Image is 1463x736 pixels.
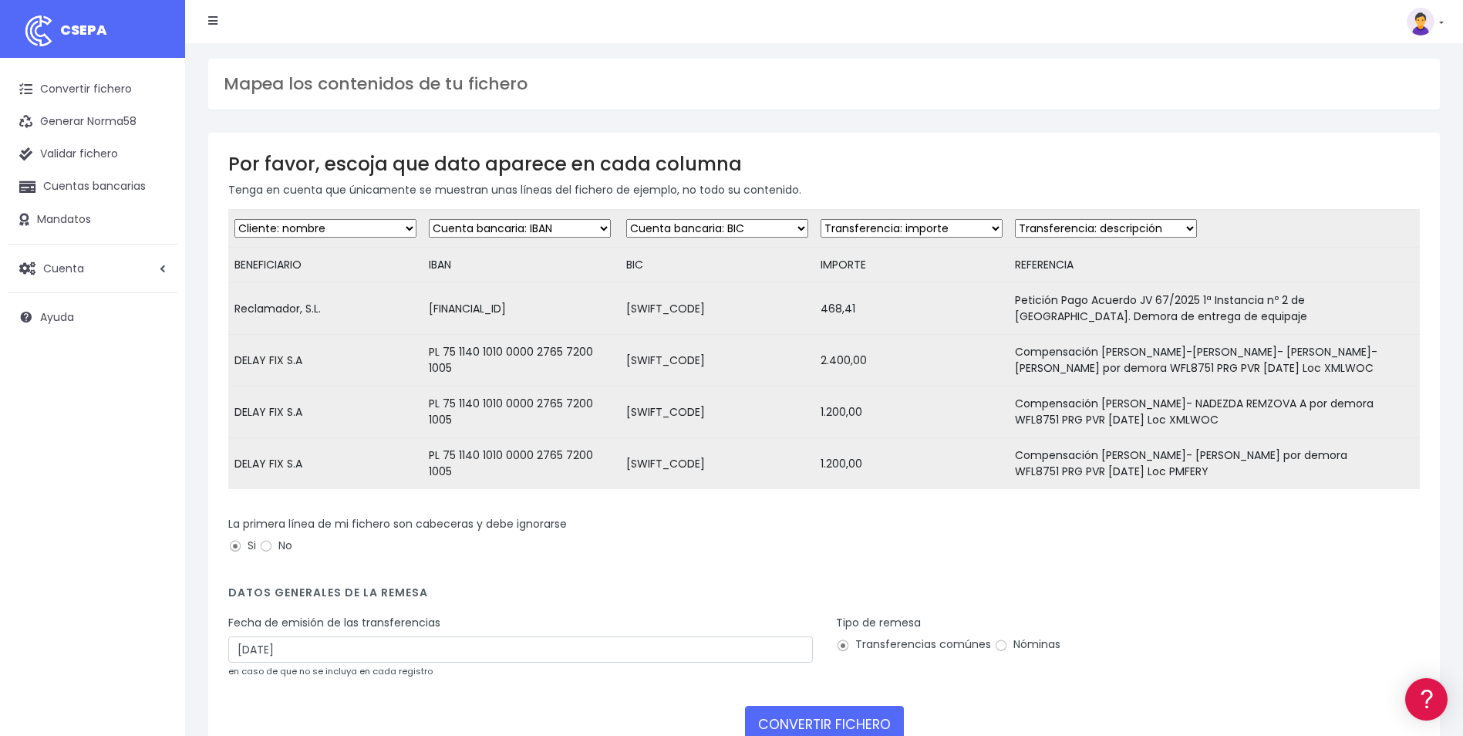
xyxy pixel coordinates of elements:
[8,106,177,138] a: Generar Norma58
[228,516,567,532] label: La primera línea de mi fichero son cabeceras y debe ignorarse
[1407,8,1434,35] img: profile
[228,248,423,283] td: BENEFICIARIO
[620,387,814,438] td: [SWIFT_CODE]
[8,204,177,236] a: Mandatos
[15,370,293,385] div: Programadores
[423,335,620,387] td: PL 75 1140 1010 0000 2765 7200 1005
[814,335,1009,387] td: 2.400,00
[8,301,177,333] a: Ayuda
[259,538,292,554] label: No
[814,248,1009,283] td: IMPORTE
[8,73,177,106] a: Convertir fichero
[15,195,293,219] a: Formatos
[228,153,1420,175] h3: Por favor, escoja que dato aparece en cada columna
[423,387,620,438] td: PL 75 1140 1010 0000 2765 7200 1005
[814,387,1009,438] td: 1.200,00
[224,74,1424,94] h3: Mapea los contenidos de tu fichero
[228,615,440,631] label: Fecha de emisión de las transferencias
[1009,387,1420,438] td: Compensación [PERSON_NAME]- NADEZDA REMZOVA A por demora WFL8751 PRG PVR [DATE] Loc XMLWOC
[228,538,256,554] label: Si
[15,394,293,418] a: API
[212,444,297,459] a: POWERED BY ENCHANT
[423,248,620,283] td: IBAN
[15,267,293,291] a: Perfiles de empresas
[15,107,293,122] div: Información general
[836,615,921,631] label: Tipo de remesa
[423,438,620,490] td: PL 75 1140 1010 0000 2765 7200 1005
[15,170,293,185] div: Convertir ficheros
[228,387,423,438] td: DELAY FIX S.A
[836,636,991,653] label: Transferencias comúnes
[8,170,177,203] a: Cuentas bancarias
[620,438,814,490] td: [SWIFT_CODE]
[620,283,814,335] td: [SWIFT_CODE]
[15,131,293,155] a: Información general
[19,12,58,50] img: logo
[814,283,1009,335] td: 468,41
[620,248,814,283] td: BIC
[994,636,1060,653] label: Nóminas
[8,138,177,170] a: Validar fichero
[60,20,107,39] span: CSEPA
[1009,438,1420,490] td: Compensación [PERSON_NAME]- [PERSON_NAME] por demora WFL8751 PRG PVR [DATE] Loc PMFERY
[15,306,293,321] div: Facturación
[228,181,1420,198] p: Tenga en cuenta que únicamente se muestran unas líneas del fichero de ejemplo, no todo su contenido.
[228,586,1420,607] h4: Datos generales de la remesa
[1009,283,1420,335] td: Petición Pago Acuerdo JV 67/2025 1ª Instancia nº 2 de [GEOGRAPHIC_DATA]. Demora de entrega de equ...
[228,438,423,490] td: DELAY FIX S.A
[228,335,423,387] td: DELAY FIX S.A
[423,283,620,335] td: [FINANCIAL_ID]
[1009,335,1420,387] td: Compensación [PERSON_NAME]-[PERSON_NAME]- [PERSON_NAME]- [PERSON_NAME] por demora WFL8751 PRG PVR...
[620,335,814,387] td: [SWIFT_CODE]
[1009,248,1420,283] td: REFERENCIA
[228,665,433,677] small: en caso de que no se incluya en cada registro
[15,413,293,440] button: Contáctanos
[8,252,177,285] a: Cuenta
[43,260,84,275] span: Cuenta
[15,243,293,267] a: Videotutoriales
[15,219,293,243] a: Problemas habituales
[814,438,1009,490] td: 1.200,00
[15,331,293,355] a: General
[228,283,423,335] td: Reclamador, S.L.
[40,309,74,325] span: Ayuda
